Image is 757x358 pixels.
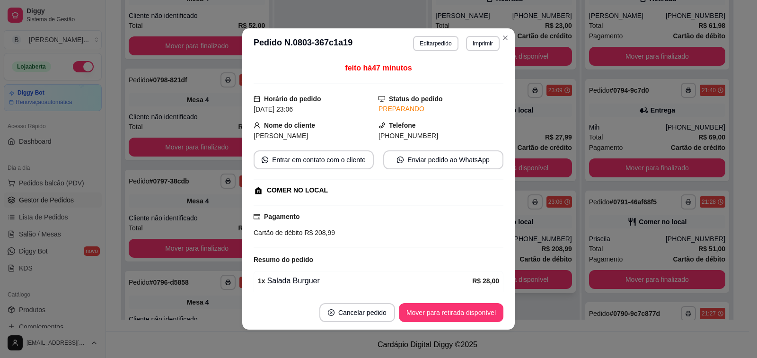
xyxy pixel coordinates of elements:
[254,105,293,113] span: [DATE] 23:06
[378,96,385,102] span: desktop
[254,213,260,220] span: credit-card
[378,104,503,114] div: PREPARANDO
[264,95,321,103] strong: Horário do pedido
[262,157,268,163] span: whats-app
[254,122,260,129] span: user
[466,36,500,51] button: Imprimir
[345,64,412,72] span: feito há 47 minutos
[413,36,458,51] button: Editarpedido
[303,229,335,236] span: R$ 208,99
[389,122,416,129] strong: Telefone
[378,132,438,140] span: [PHONE_NUMBER]
[378,122,385,129] span: phone
[254,132,308,140] span: [PERSON_NAME]
[258,277,265,285] strong: 1 x
[319,303,395,322] button: close-circleCancelar pedido
[264,122,315,129] strong: Nome do cliente
[383,150,503,169] button: whats-appEnviar pedido ao WhatsApp
[472,277,499,285] strong: R$ 28,00
[254,96,260,102] span: calendar
[264,213,299,220] strong: Pagamento
[254,36,352,51] h3: Pedido N. 0803-367c1a19
[498,30,513,45] button: Close
[267,185,328,195] div: COMER NO LOCAL
[389,95,443,103] strong: Status do pedido
[254,150,374,169] button: whats-appEntrar em contato com o cliente
[254,229,303,236] span: Cartão de débito
[258,275,472,287] div: Salada Burguer
[328,309,334,316] span: close-circle
[399,303,503,322] button: Mover para retirada disponível
[254,256,313,263] strong: Resumo do pedido
[397,157,404,163] span: whats-app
